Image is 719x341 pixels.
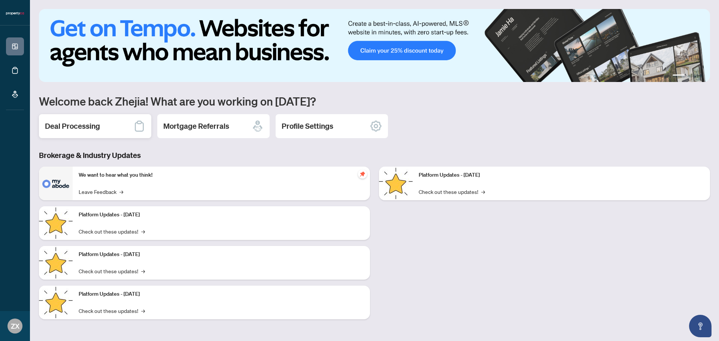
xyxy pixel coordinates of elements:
[141,307,145,315] span: →
[673,74,685,77] button: 1
[79,307,145,315] a: Check out these updates!→
[688,74,691,77] button: 2
[79,171,364,179] p: We want to hear what you think!
[39,150,710,161] h3: Brokerage & Industry Updates
[689,315,712,337] button: Open asap
[119,188,123,196] span: →
[79,211,364,219] p: Platform Updates - [DATE]
[700,74,703,77] button: 4
[79,290,364,298] p: Platform Updates - [DATE]
[358,170,367,179] span: pushpin
[694,74,697,77] button: 3
[481,188,485,196] span: →
[39,94,710,108] h1: Welcome back Zhejia! What are you working on [DATE]?
[163,121,229,131] h2: Mortgage Referrals
[39,286,73,319] img: Platform Updates - July 8, 2025
[379,167,413,200] img: Platform Updates - June 23, 2025
[419,171,704,179] p: Platform Updates - [DATE]
[141,267,145,275] span: →
[45,121,100,131] h2: Deal Processing
[39,206,73,240] img: Platform Updates - September 16, 2025
[419,188,485,196] a: Check out these updates!→
[141,227,145,235] span: →
[79,250,364,259] p: Platform Updates - [DATE]
[79,188,123,196] a: Leave Feedback→
[79,267,145,275] a: Check out these updates!→
[39,9,710,82] img: Slide 0
[79,227,145,235] a: Check out these updates!→
[11,321,19,331] span: ZX
[282,121,333,131] h2: Profile Settings
[6,11,24,16] img: logo
[39,246,73,280] img: Platform Updates - July 21, 2025
[39,167,73,200] img: We want to hear what you think!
